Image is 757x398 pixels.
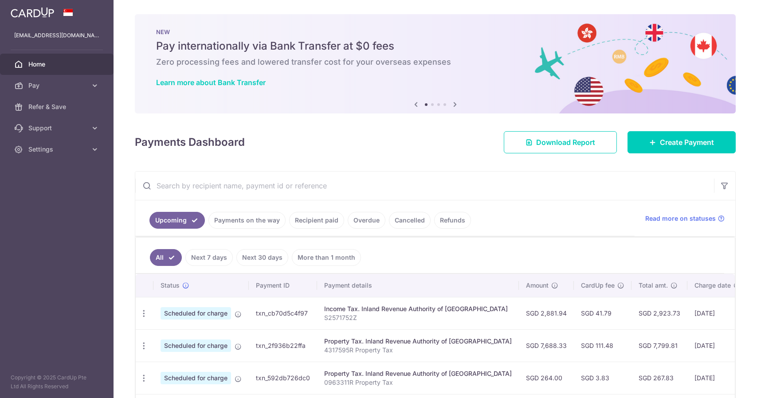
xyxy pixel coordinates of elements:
a: Refunds [434,212,471,229]
td: txn_cb70d5c4f97 [249,297,317,329]
a: Cancelled [389,212,431,229]
p: 4317595R Property Tax [324,346,512,355]
a: Overdue [348,212,385,229]
div: Income Tax. Inland Revenue Authority of [GEOGRAPHIC_DATA] [324,304,512,313]
span: Scheduled for charge [161,339,231,352]
td: txn_592db726dc0 [249,362,317,394]
span: Charge date [694,281,731,290]
a: Download Report [504,131,617,153]
span: Create Payment [660,137,714,148]
th: Payment ID [249,274,317,297]
td: SGD 7,799.81 [631,329,687,362]
td: SGD 264.00 [519,362,574,394]
td: [DATE] [687,362,748,394]
a: Next 30 days [236,249,288,266]
td: txn_2f936b22ffa [249,329,317,362]
span: Support [28,124,87,133]
img: Bank transfer banner [135,14,736,113]
h4: Payments Dashboard [135,134,245,150]
a: Read more on statuses [645,214,725,223]
span: Total amt. [639,281,668,290]
td: SGD 267.83 [631,362,687,394]
span: Status [161,281,180,290]
p: NEW [156,28,714,35]
a: More than 1 month [292,249,361,266]
h5: Pay internationally via Bank Transfer at $0 fees [156,39,714,53]
span: Pay [28,81,87,90]
a: Next 7 days [185,249,233,266]
span: Download Report [536,137,595,148]
span: Scheduled for charge [161,307,231,320]
iframe: Opens a widget where you can find more information [700,371,748,394]
a: Learn more about Bank Transfer [156,78,266,87]
td: SGD 3.83 [574,362,631,394]
span: Amount [526,281,549,290]
th: Payment details [317,274,519,297]
div: Property Tax. Inland Revenue Authority of [GEOGRAPHIC_DATA] [324,369,512,378]
span: CardUp fee [581,281,615,290]
td: SGD 2,923.73 [631,297,687,329]
p: 0963311R Property Tax [324,378,512,387]
input: Search by recipient name, payment id or reference [135,172,714,200]
td: SGD 7,688.33 [519,329,574,362]
td: SGD 111.48 [574,329,631,362]
span: Home [28,60,87,69]
a: All [150,249,182,266]
a: Create Payment [628,131,736,153]
span: Refer & Save [28,102,87,111]
img: CardUp [11,7,54,18]
td: SGD 41.79 [574,297,631,329]
a: Payments on the way [208,212,286,229]
span: Scheduled for charge [161,372,231,384]
p: S2571752Z [324,313,512,322]
span: Read more on statuses [645,214,716,223]
a: Recipient paid [289,212,344,229]
span: Settings [28,145,87,154]
td: [DATE] [687,297,748,329]
h6: Zero processing fees and lowered transfer cost for your overseas expenses [156,57,714,67]
td: [DATE] [687,329,748,362]
td: SGD 2,881.94 [519,297,574,329]
a: Upcoming [149,212,205,229]
p: [EMAIL_ADDRESS][DOMAIN_NAME] [14,31,99,40]
div: Property Tax. Inland Revenue Authority of [GEOGRAPHIC_DATA] [324,337,512,346]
